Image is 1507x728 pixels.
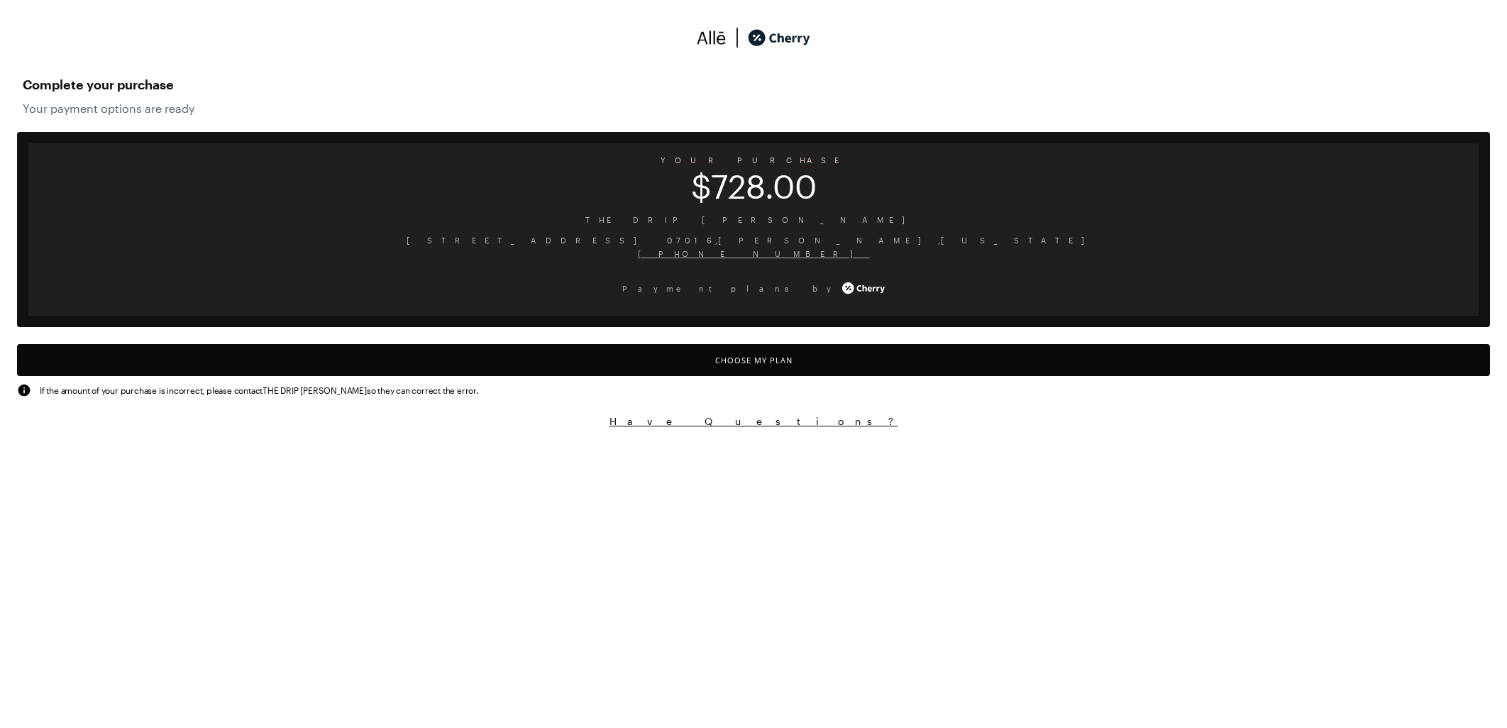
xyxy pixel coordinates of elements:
[23,73,1484,96] span: Complete your purchase
[748,27,810,48] img: cherry_black_logo-DrOE_MJI.svg
[842,277,885,299] img: cherry_white_logo-JPerc-yG.svg
[28,150,1479,170] span: YOUR PURCHASE
[697,27,727,48] img: svg%3e
[727,27,748,48] img: svg%3e
[40,213,1467,226] span: THE DRIP [PERSON_NAME]
[23,101,1484,115] span: Your payment options are ready
[622,282,839,295] span: Payment plans by
[40,384,478,397] span: If the amount of your purchase is incorrect, please contact THE DRIP [PERSON_NAME] so they can co...
[17,414,1490,428] button: Have Questions?
[28,177,1479,196] span: $728.00
[17,344,1490,376] button: Choose My Plan
[40,247,1467,260] span: [PHONE_NUMBER]
[17,383,31,397] img: svg%3e
[40,233,1467,247] span: [STREET_ADDRESS] 07016 , [PERSON_NAME] , [US_STATE]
